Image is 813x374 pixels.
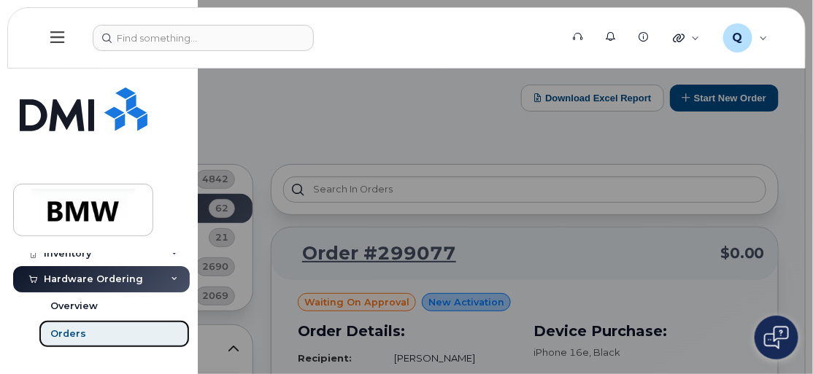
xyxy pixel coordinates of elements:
img: BMW Manufacturing Co LLC [27,189,139,231]
div: Hardware Ordering [44,273,143,285]
img: Simplex My-Serve [20,87,147,131]
div: Overview [50,300,98,313]
div: Orders [50,327,86,340]
a: Overview [39,292,190,320]
a: Orders [39,320,190,348]
img: Open chat [764,326,789,349]
a: BMW Manufacturing Co LLC [13,184,153,236]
